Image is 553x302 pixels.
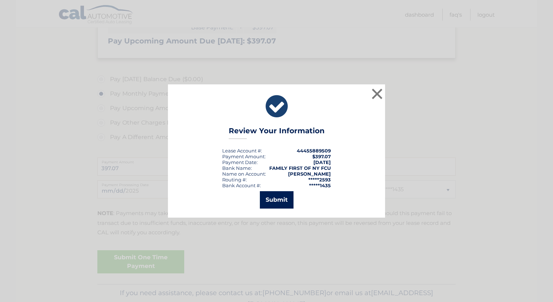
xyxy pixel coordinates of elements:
[260,191,294,209] button: Submit
[288,171,331,177] strong: [PERSON_NAME]
[222,154,266,159] div: Payment Amount:
[222,159,258,165] div: :
[312,154,331,159] span: $397.07
[297,148,331,154] strong: 44455889509
[229,126,325,139] h3: Review Your Information
[222,171,266,177] div: Name on Account:
[313,159,331,165] span: [DATE]
[222,183,261,188] div: Bank Account #:
[222,165,252,171] div: Bank Name:
[222,148,262,154] div: Lease Account #:
[269,165,331,171] strong: FAMILY FIRST OF NY FCU
[222,159,257,165] span: Payment Date
[222,177,247,183] div: Routing #:
[370,87,384,101] button: ×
